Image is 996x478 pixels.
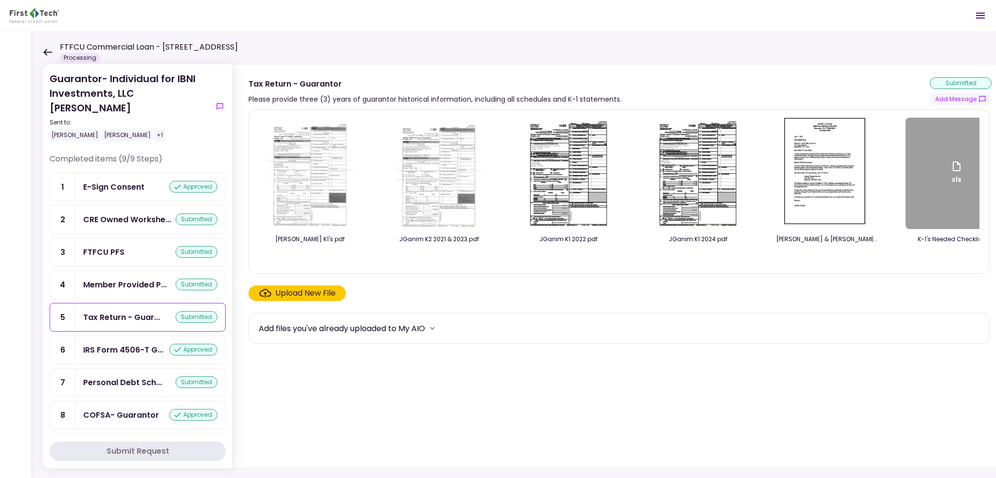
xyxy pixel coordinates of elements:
div: 7 [50,369,75,396]
div: Completed items (9/9 Steps) [50,153,226,173]
button: show-messages [930,93,992,106]
h1: FTFCU Commercial Loan - [STREET_ADDRESS] [60,41,238,53]
div: 9 [50,434,75,461]
a: 6IRS Form 4506-T Guarantorapproved [50,336,226,364]
div: 1 [50,173,75,201]
div: COFSA- Guarantor [83,409,159,421]
div: IRS Form 4506-T Guarantor [83,344,163,356]
div: 8 [50,401,75,429]
div: Johnny K1's.pdf [259,235,361,244]
div: submitted [930,77,992,89]
a: 9Liquidity Statements - Guarantorsubmitted [50,433,226,462]
div: Processing [60,53,100,63]
div: +1 [155,129,165,142]
div: submitted [176,213,217,225]
div: approved [169,344,217,355]
div: FTFCU PFS [83,246,124,258]
div: xls [951,160,962,187]
div: Sent to: [50,118,210,127]
a: 5Tax Return - Guarantorsubmitted [50,303,226,332]
div: Personal Debt Schedule [83,376,162,389]
div: submitted [176,376,217,388]
div: approved [169,181,217,193]
div: GANIM, JOHNNY I & SANDRA (Ext).pdf [776,235,878,244]
div: 6 [50,336,75,364]
div: JGanim K1 2022.pdf [517,235,620,244]
div: CRE Owned Worksheet [83,213,171,226]
a: 2CRE Owned Worksheetsubmitted [50,205,226,234]
a: 1E-Sign Consentapproved [50,173,226,201]
div: 5 [50,303,75,331]
div: 2 [50,206,75,233]
div: [PERSON_NAME] [102,129,153,142]
span: Click here to upload the required document [249,285,346,301]
a: 3FTFCU PFSsubmitted [50,238,226,266]
button: Submit Request [50,442,226,461]
div: approved [169,409,217,421]
a: 4Member Provided PFSsubmitted [50,270,226,299]
div: [PERSON_NAME] [50,129,100,142]
button: show-messages [214,101,226,112]
div: Add files you've already uploaded to My AIO [259,322,425,335]
div: Member Provided PFS [83,279,167,291]
a: 8COFSA- Guarantorapproved [50,401,226,429]
button: Open menu [969,4,992,27]
div: Please provide three (3) years of guarantor historical information, including all schedules and K... [249,93,622,105]
img: Partner icon [10,8,59,23]
a: 7Personal Debt Schedulesubmitted [50,368,226,397]
div: Upload New File [275,287,336,299]
div: Guarantor- Individual for IBNI Investments, LLC [PERSON_NAME] [50,71,210,142]
div: 4 [50,271,75,299]
div: submitted [176,279,217,290]
div: Submit Request [107,445,169,457]
div: submitted [176,246,217,258]
div: JGanim K2 2021 & 2023.pdf [388,235,490,244]
div: 3 [50,238,75,266]
button: more [425,321,440,336]
div: submitted [176,311,217,323]
div: Tax Return - Guarantor [249,78,622,90]
div: Tax Return - Guarantor [83,311,160,323]
div: JGanim K1 2024.pdf [647,235,749,244]
div: E-Sign Consent [83,181,144,193]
